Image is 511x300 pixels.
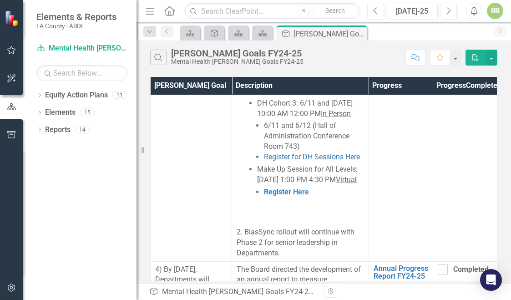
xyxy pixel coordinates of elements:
[325,7,345,14] span: Search
[374,264,428,280] a: Annual Progress Report FY24-25
[112,92,127,99] div: 11
[336,175,355,184] u: Virtua
[313,5,358,17] button: Search
[171,48,304,58] div: [PERSON_NAME] Goals FY24-25
[390,6,435,17] div: [DATE]-25
[237,225,364,259] p: 2. BiasSync rollout will continue with Phase 2 for senior leadership in Departments.
[293,28,365,40] div: [PERSON_NAME] Goals FY24-25
[45,90,108,101] a: Equity Action Plans
[36,43,127,54] a: Mental Health [PERSON_NAME] Goals FY24-25
[171,58,304,65] div: Mental Health [PERSON_NAME] Goals FY24-25
[36,22,116,30] small: LA County - ARDI
[264,153,360,161] a: Register for DH Sessions Here
[264,188,309,196] a: Register Here
[355,175,357,184] u: l
[162,287,314,296] a: Mental Health [PERSON_NAME] Goals FY24-25
[316,287,335,296] a: Goals
[45,107,76,118] a: Elements
[80,109,95,117] div: 15
[5,10,20,26] img: ClearPoint Strategy
[36,65,127,81] input: Search Below...
[149,287,317,297] div: » »
[36,11,116,22] span: Elements & Reports
[257,164,364,198] li: Make Up Session for All Levels: [DATE] 1:00 PM-4:30 PM
[257,98,364,163] li: DH Cohort 3: 6/11 and [DATE] 10:00 AM-12:00 PM
[184,3,360,19] input: Search ClearPoint...
[321,109,351,118] u: In Person
[75,126,90,133] div: 14
[480,269,502,291] div: Open Intercom Messenger
[387,3,438,19] button: [DATE]-25
[264,121,364,152] li: 6/11 and 6/12 (Hall of Administration Conference Room 743)
[45,125,71,135] a: Reports
[487,3,503,19] button: RB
